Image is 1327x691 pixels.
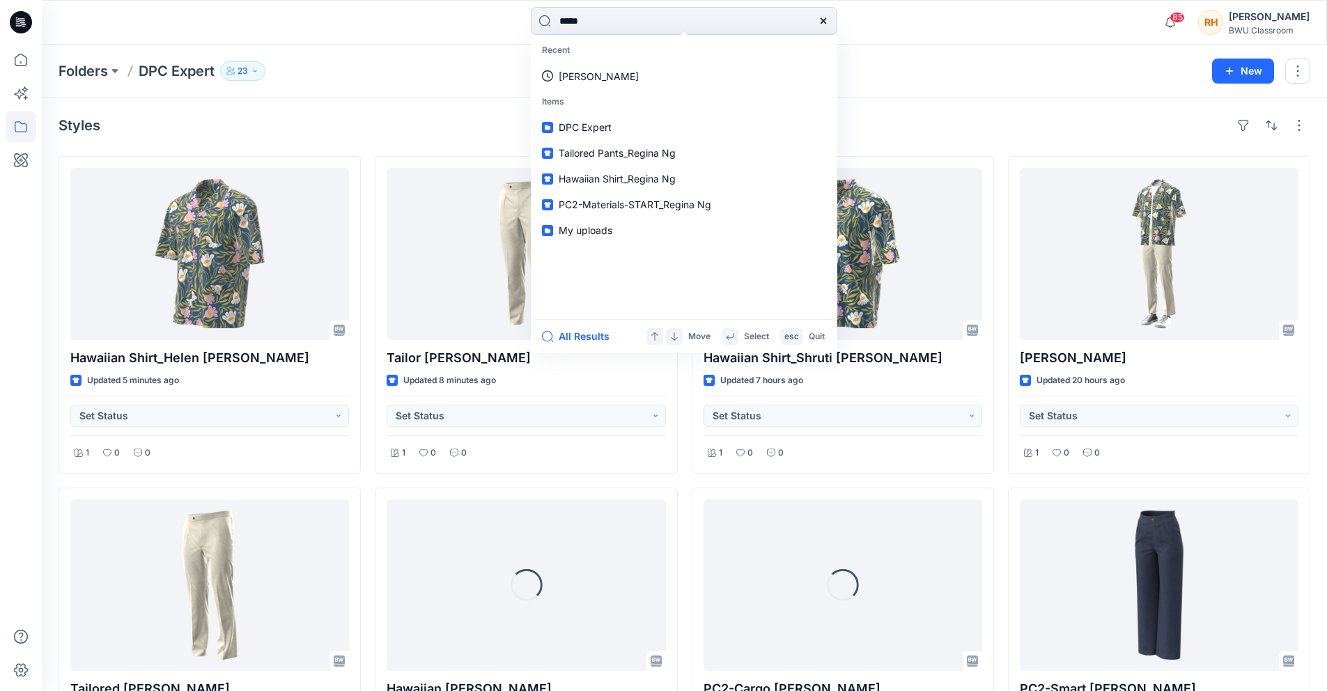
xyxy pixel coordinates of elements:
[1229,25,1310,36] div: BWU Classroom
[1212,59,1274,84] button: New
[559,121,612,133] span: DPC Expert
[59,61,108,81] a: Folders
[534,140,835,166] a: Tailored Pants_Regina Ng
[86,446,89,460] p: 1
[1020,499,1298,671] a: PC2-Smart Trims_Hans Olsson
[720,373,803,388] p: Updated 7 hours ago
[1229,8,1310,25] div: [PERSON_NAME]
[688,329,711,344] p: Move
[809,329,825,344] p: Quit
[387,348,665,368] p: Tailor [PERSON_NAME]
[534,166,835,192] a: Hawaiian Shirt_Regina Ng
[744,329,769,344] p: Select
[1020,168,1298,340] a: OUTFIT_Hans Olsson
[1170,12,1185,23] span: 85
[139,61,215,81] p: DPC Expert
[59,117,100,134] h4: Styles
[430,446,436,460] p: 0
[402,446,405,460] p: 1
[87,373,179,388] p: Updated 5 minutes ago
[145,446,150,460] p: 0
[704,168,982,340] a: Hawaiian Shirt_Shruti Rathor
[704,348,982,368] p: Hawaiian Shirt_Shruti [PERSON_NAME]
[114,446,120,460] p: 0
[403,373,496,388] p: Updated 8 minutes ago
[747,446,753,460] p: 0
[534,89,835,115] p: Items
[70,348,349,368] p: Hawaiian Shirt_Helen [PERSON_NAME]
[1064,446,1069,460] p: 0
[778,446,784,460] p: 0
[784,329,799,344] p: esc
[238,63,248,79] p: 23
[559,69,639,84] p: regina
[719,446,722,460] p: 1
[534,217,835,243] a: My uploads
[1198,10,1223,35] div: RH
[559,147,676,159] span: Tailored Pants_Regina Ng
[542,328,619,345] button: All Results
[1020,348,1298,368] p: [PERSON_NAME]
[559,224,612,236] span: My uploads
[1035,446,1039,460] p: 1
[387,168,665,340] a: Tailor Pants_Helen Yeung
[559,199,711,210] span: PC2-Materials-START_Regina Ng
[461,446,467,460] p: 0
[559,173,676,185] span: Hawaiian Shirt_Regina Ng
[1037,373,1125,388] p: Updated 20 hours ago
[70,168,349,340] a: Hawaiian Shirt_Helen Yeung
[534,192,835,217] a: PC2-Materials-START_Regina Ng
[534,114,835,140] a: DPC Expert
[534,38,835,63] p: Recent
[70,499,349,671] a: Tailored Pants_Hans Olsson
[220,61,265,81] button: 23
[1094,446,1100,460] p: 0
[534,63,835,89] a: [PERSON_NAME]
